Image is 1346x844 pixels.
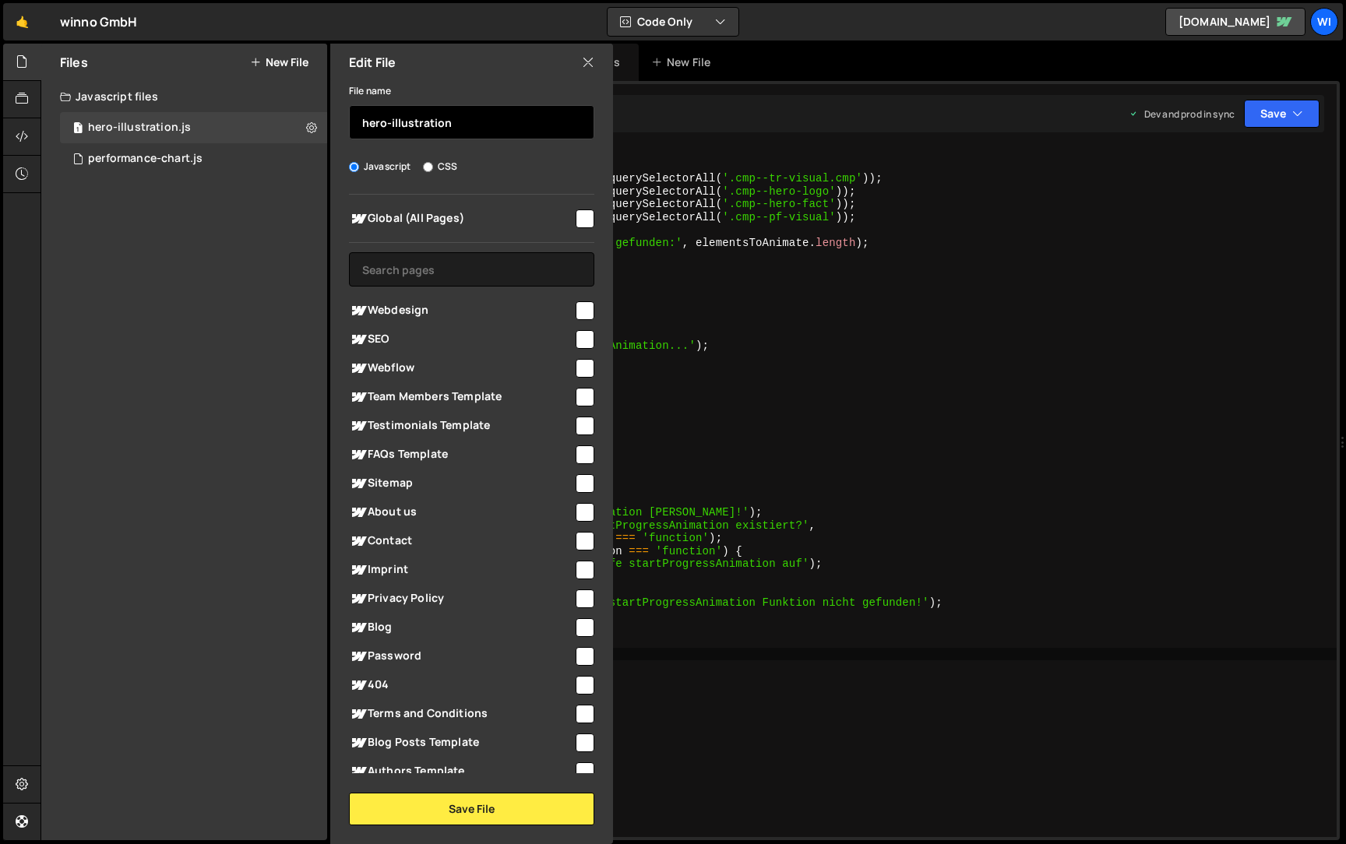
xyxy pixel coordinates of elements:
[349,705,573,723] span: Terms and Conditions
[41,81,327,112] div: Javascript files
[423,162,433,172] input: CSS
[349,762,573,781] span: Authors Template
[349,388,573,406] span: Team Members Template
[349,301,573,320] span: Webdesign
[349,474,573,493] span: Sitemap
[349,793,594,825] button: Save File
[423,159,457,174] label: CSS
[349,252,594,287] input: Search pages
[60,12,138,31] div: winno GmbH
[349,162,359,172] input: Javascript
[73,123,83,135] span: 1
[349,445,573,464] span: FAQs Template
[349,503,573,522] span: About us
[349,105,594,139] input: Name
[349,359,573,378] span: Webflow
[250,56,308,69] button: New File
[1310,8,1338,36] a: wi
[349,417,573,435] span: Testimonials Template
[349,733,573,752] span: Blog Posts Template
[349,54,396,71] h2: Edit File
[60,112,327,143] div: 17342/48215.js
[60,143,327,174] div: 17342/48164.js
[1129,107,1235,121] div: Dev and prod in sync
[349,676,573,695] span: 404
[349,618,573,637] span: Blog
[349,561,573,579] span: Imprint
[88,121,191,135] div: hero-illustration.js
[608,8,738,36] button: Code Only
[1244,100,1320,128] button: Save
[349,589,573,608] span: Privacy Policy
[349,647,573,666] span: Password
[349,159,411,174] label: Javascript
[349,209,573,228] span: Global (All Pages)
[349,83,391,99] label: File name
[349,330,573,349] span: SEO
[651,55,717,70] div: New File
[349,532,573,550] span: Contact
[60,54,88,71] h2: Files
[3,3,41,40] a: 🤙
[88,152,203,166] div: performance-chart.js
[1165,8,1305,36] a: [DOMAIN_NAME]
